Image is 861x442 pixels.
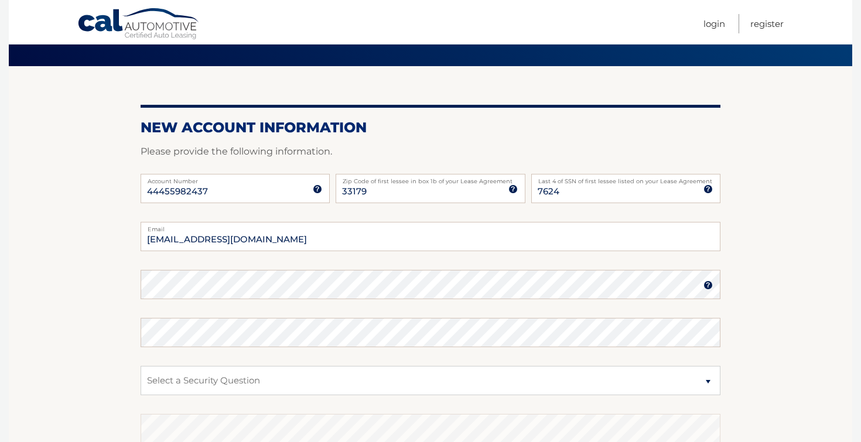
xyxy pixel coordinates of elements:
[531,174,720,183] label: Last 4 of SSN of first lessee listed on your Lease Agreement
[336,174,525,203] input: Zip Code
[750,14,784,33] a: Register
[531,174,720,203] input: SSN or EIN (last 4 digits only)
[141,119,720,136] h2: New Account Information
[141,143,720,160] p: Please provide the following information.
[77,8,200,42] a: Cal Automotive
[141,174,330,183] label: Account Number
[703,280,713,290] img: tooltip.svg
[336,174,525,183] label: Zip Code of first lessee in box 1b of your Lease Agreement
[141,222,720,251] input: Email
[703,14,725,33] a: Login
[313,184,322,194] img: tooltip.svg
[508,184,518,194] img: tooltip.svg
[141,222,720,231] label: Email
[141,174,330,203] input: Account Number
[703,184,713,194] img: tooltip.svg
